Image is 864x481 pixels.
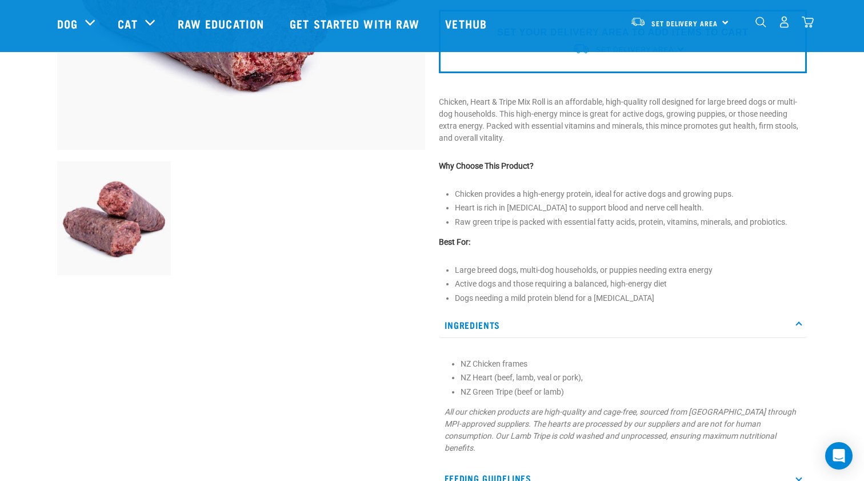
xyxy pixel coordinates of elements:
li: Chicken provides a high-energy protein, ideal for active dogs and growing pups. [455,188,807,200]
span: Set Delivery Area [596,46,674,54]
img: Chicken Heart Tripe Roll 01 [57,161,171,275]
img: van-moving.png [630,17,646,27]
li: Active dogs and those requiring a balanced, high-energy diet [455,278,807,290]
a: Cat [118,15,137,32]
img: home-icon@2x.png [802,16,814,28]
em: All our chicken products are high-quality and cage-free, sourced from [GEOGRAPHIC_DATA] through M... [445,407,796,452]
li: Raw green tripe is packed with essential fatty acids, protein, vitamins, minerals, and probiotics. [455,216,807,228]
strong: Best For: [439,237,470,247]
a: Raw Education [166,1,278,46]
img: home-icon-1@2x.png [755,17,766,27]
li: NZ Chicken frames [461,358,801,370]
strong: Why Choose This Product? [439,161,534,170]
a: Dog [57,15,78,32]
span: Set Delivery Area [651,21,718,25]
p: Ingredients [439,312,807,338]
img: user.png [778,16,790,28]
a: Get started with Raw [278,1,434,46]
p: Chicken, Heart & Tripe Mix Roll is an affordable, high-quality roll designed for large breed dogs... [439,96,807,144]
li: NZ Green Tripe (beef or lamb) [461,386,801,398]
li: Dogs needing a mild protein blend for a [MEDICAL_DATA] [455,292,807,304]
a: Vethub [434,1,501,46]
li: Large breed dogs, multi-dog households, or puppies needing extra energy [455,264,807,276]
li: NZ Heart (beef, lamb, veal or pork), [461,372,801,384]
div: Open Intercom Messenger [825,442,853,470]
li: Heart is rich in [MEDICAL_DATA] to support blood and nerve cell health. [455,202,807,214]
